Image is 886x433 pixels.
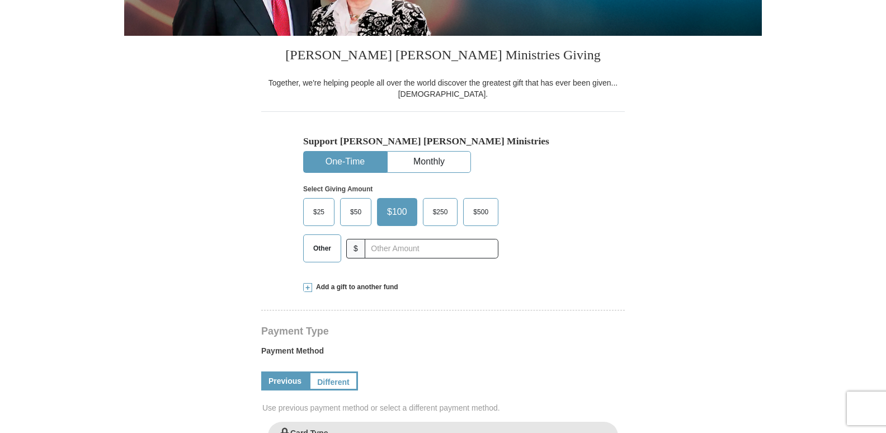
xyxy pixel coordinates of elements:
span: Other [308,240,337,257]
label: Payment Method [261,345,625,362]
h4: Payment Type [261,327,625,336]
span: $50 [345,204,367,220]
span: $250 [427,204,454,220]
button: Monthly [388,152,470,172]
strong: Select Giving Amount [303,185,373,193]
h5: Support [PERSON_NAME] [PERSON_NAME] Ministries [303,135,583,147]
span: Add a gift to another fund [312,283,398,292]
span: $500 [468,204,494,220]
a: Previous [261,371,309,390]
span: $100 [381,204,413,220]
span: Use previous payment method or select a different payment method. [262,402,626,413]
span: $ [346,239,365,258]
div: Together, we're helping people all over the world discover the greatest gift that has ever been g... [261,77,625,100]
a: Different [309,371,358,390]
span: $25 [308,204,330,220]
button: One-Time [304,152,387,172]
input: Other Amount [365,239,498,258]
h3: [PERSON_NAME] [PERSON_NAME] Ministries Giving [261,36,625,77]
